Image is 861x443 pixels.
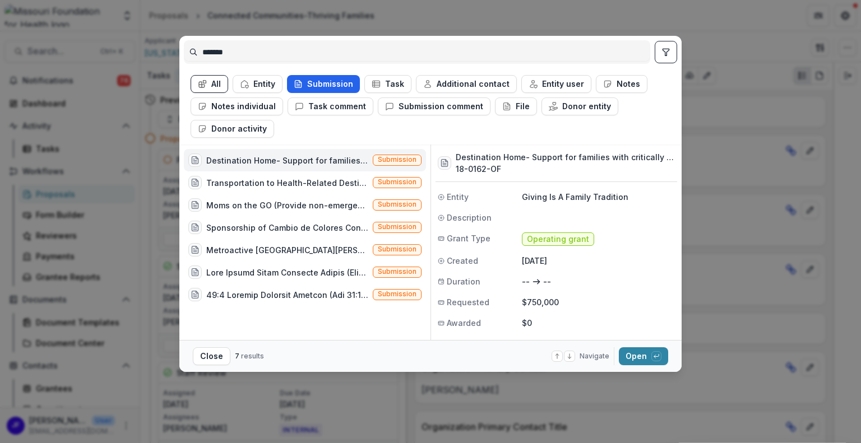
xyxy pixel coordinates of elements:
[495,97,537,115] button: File
[541,97,618,115] button: Donor entity
[206,244,368,256] div: Metroactive [GEOGRAPHIC_DATA][PERSON_NAME]: A walking campaign to increase physical activity in o...
[206,289,368,301] div: 49:4 Loremip Dolorsit Ametcon (Adi 31:1 Elitsed Doeiusmo Tempori utla etdolo m aliquae adminimven...
[447,255,478,267] span: Created
[522,296,675,308] p: $750,000
[596,75,647,93] button: Notes
[206,177,368,189] div: Transportation to Health-Related Destinations for People with Disabilities (Transportation to Hea...
[580,351,609,361] span: Navigate
[364,75,411,93] button: Task
[206,155,368,166] div: Destination Home- Support for families with critically ill newborns
[378,223,416,231] span: Submission
[241,352,264,360] span: results
[521,75,591,93] button: Entity user
[378,290,416,298] span: Submission
[447,191,469,203] span: Entity
[619,347,668,365] button: Open
[288,97,373,115] button: Task comment
[235,352,239,360] span: 7
[378,156,416,164] span: Submission
[543,276,551,287] p: --
[522,317,675,329] p: $0
[378,268,416,276] span: Submission
[233,75,283,93] button: Entity
[191,75,228,93] button: All
[447,296,489,308] span: Requested
[447,212,492,223] span: Description
[287,75,360,93] button: Submission
[527,235,589,244] span: Operating grant
[447,276,480,287] span: Duration
[191,97,283,115] button: Notes individual
[655,41,677,63] button: toggle filters
[522,191,675,203] p: Giving Is A Family Tradition
[522,276,530,287] p: --
[206,222,368,234] div: Sponsorship of Cambio de Colores Conference (Sponsorship of Cambio de Colores is a conference. A ...
[378,97,490,115] button: Submission comment
[447,317,481,329] span: Awarded
[206,199,368,211] div: Moms on the GO (Provide non-emergency transportation to new & expectant mothers to assist them wi...
[193,347,230,365] button: Close
[447,232,490,244] span: Grant Type
[378,200,416,208] span: Submission
[378,245,416,253] span: Submission
[522,255,675,267] p: [DATE]
[456,163,675,175] h3: 18-0162-OF
[456,151,675,163] h3: Destination Home- Support for families with critically ill newborns
[378,178,416,186] span: Submission
[206,267,368,278] div: Lore Ipsumd Sitam Consecte Adipis (Elit' Seddoe temporin utlabor e dolo magnaali enimad min venia...
[416,75,517,93] button: Additional contact
[191,120,274,138] button: Donor activity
